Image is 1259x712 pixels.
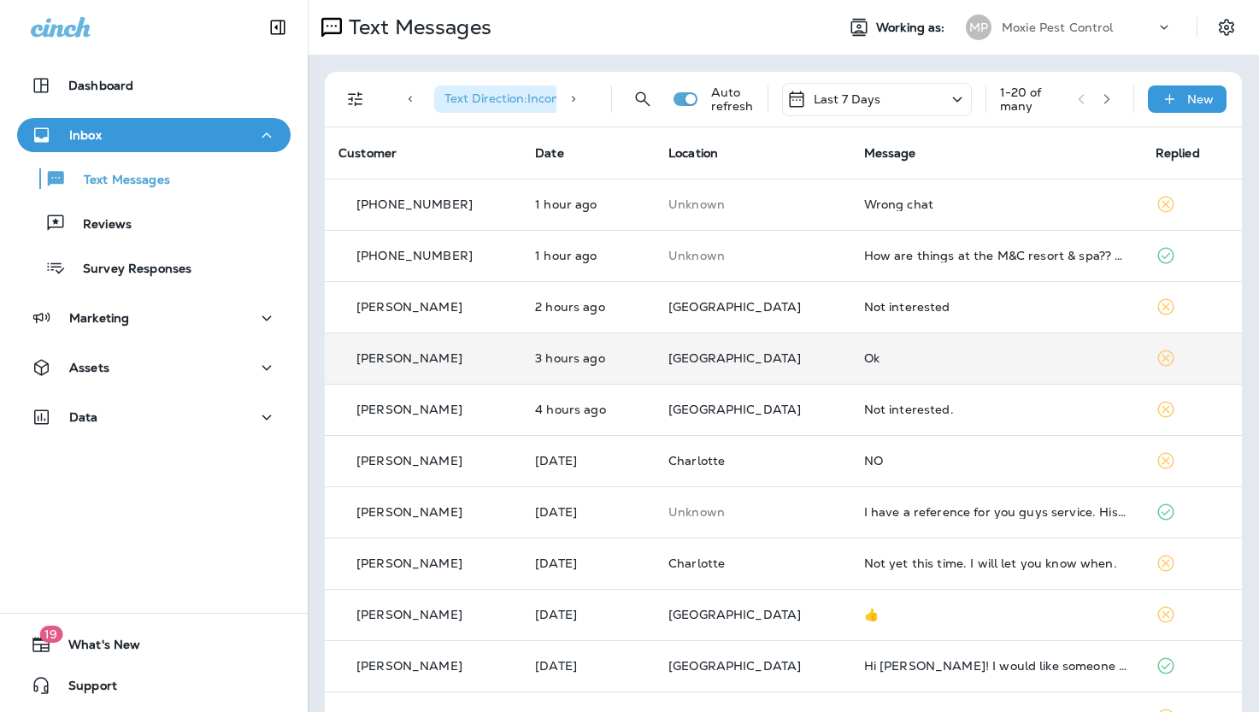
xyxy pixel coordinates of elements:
p: [PERSON_NAME] [356,659,462,673]
button: Marketing [17,301,291,335]
button: Filters [338,82,373,116]
p: [PERSON_NAME] [356,505,462,519]
button: Text Messages [17,161,291,197]
div: Ok [864,351,1128,365]
button: 19What's New [17,627,291,662]
p: [PERSON_NAME] [356,351,462,365]
p: Aug 13, 2025 01:03 PM [535,249,641,262]
p: Last 7 Days [814,92,881,106]
button: Data [17,400,291,434]
p: Aug 11, 2025 08:46 AM [535,659,641,673]
button: Survey Responses [17,250,291,285]
p: This customer does not have a last location and the phone number they messaged is not assigned to... [668,505,837,519]
span: Charlotte [668,453,725,468]
p: Inbox [69,128,102,142]
button: Collapse Sidebar [254,10,302,44]
p: Marketing [69,311,129,325]
p: Dashboard [68,79,133,92]
p: [PERSON_NAME] [356,403,462,416]
p: This customer does not have a last location and the phone number they messaged is not assigned to... [668,197,837,211]
span: [GEOGRAPHIC_DATA] [668,607,801,622]
button: Reviews [17,205,291,241]
p: Data [69,410,98,424]
div: Not yet this time. I will let you know when. [864,556,1128,570]
div: Hi Moxie! I would like someone to come out to spray for flea and ticks and spiders. I've been see... [864,659,1128,673]
p: [PHONE_NUMBER] [356,197,473,211]
p: Reviews [66,217,132,233]
span: 19 [39,626,62,643]
span: [GEOGRAPHIC_DATA] [668,658,801,674]
p: [PERSON_NAME] [356,556,462,570]
span: Working as: [876,21,949,35]
p: Aug 12, 2025 07:36 AM [535,454,641,468]
span: Message [864,145,916,161]
p: New [1187,92,1214,106]
span: What's New [51,638,140,658]
p: Aug 13, 2025 01:05 PM [535,197,641,211]
p: This customer does not have a last location and the phone number they messaged is not assigned to... [668,249,837,262]
div: How are things at the M&C resort & spa?? Are you staying until they return? [864,249,1128,262]
div: MP [966,15,991,40]
span: Customer [338,145,397,161]
p: Assets [69,361,109,374]
span: Support [51,679,117,699]
p: Moxie Pest Control [1002,21,1114,34]
div: 1 - 20 of many [1000,85,1064,113]
span: [GEOGRAPHIC_DATA] [668,350,801,366]
div: Not interested. [864,403,1128,416]
p: Aug 11, 2025 08:32 PM [535,505,641,519]
p: Aug 13, 2025 11:21 AM [535,351,641,365]
span: [GEOGRAPHIC_DATA] [668,402,801,417]
div: Not interested [864,300,1128,314]
p: Text Messages [342,15,491,40]
span: Replied [1156,145,1200,161]
p: Text Messages [67,173,170,189]
p: [PERSON_NAME] [356,454,462,468]
button: Settings [1211,12,1242,43]
div: I have a reference for you guys service. His name is Mauricio Flores and his cell number is 1 385... [864,505,1128,519]
p: Aug 11, 2025 12:46 PM [535,608,641,621]
span: [GEOGRAPHIC_DATA] [668,299,801,315]
button: Inbox [17,118,291,152]
div: NO [864,454,1128,468]
p: [PHONE_NUMBER] [356,249,473,262]
button: Assets [17,350,291,385]
p: [PERSON_NAME] [356,608,462,621]
span: Charlotte [668,556,725,571]
div: Wrong chat [864,197,1128,211]
div: Text Direction:Incoming [434,85,609,113]
button: Support [17,668,291,703]
p: Survey Responses [66,262,191,278]
span: Location [668,145,718,161]
p: Auto refresh [711,85,754,113]
button: Search Messages [626,82,660,116]
p: Aug 13, 2025 10:29 AM [535,403,641,416]
span: Text Direction : Incoming [444,91,580,106]
p: [PERSON_NAME] [356,300,462,314]
p: Aug 13, 2025 11:44 AM [535,300,641,314]
p: Aug 11, 2025 05:16 PM [535,556,641,570]
span: Date [535,145,564,161]
button: Dashboard [17,68,291,103]
div: 👍 [864,608,1128,621]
